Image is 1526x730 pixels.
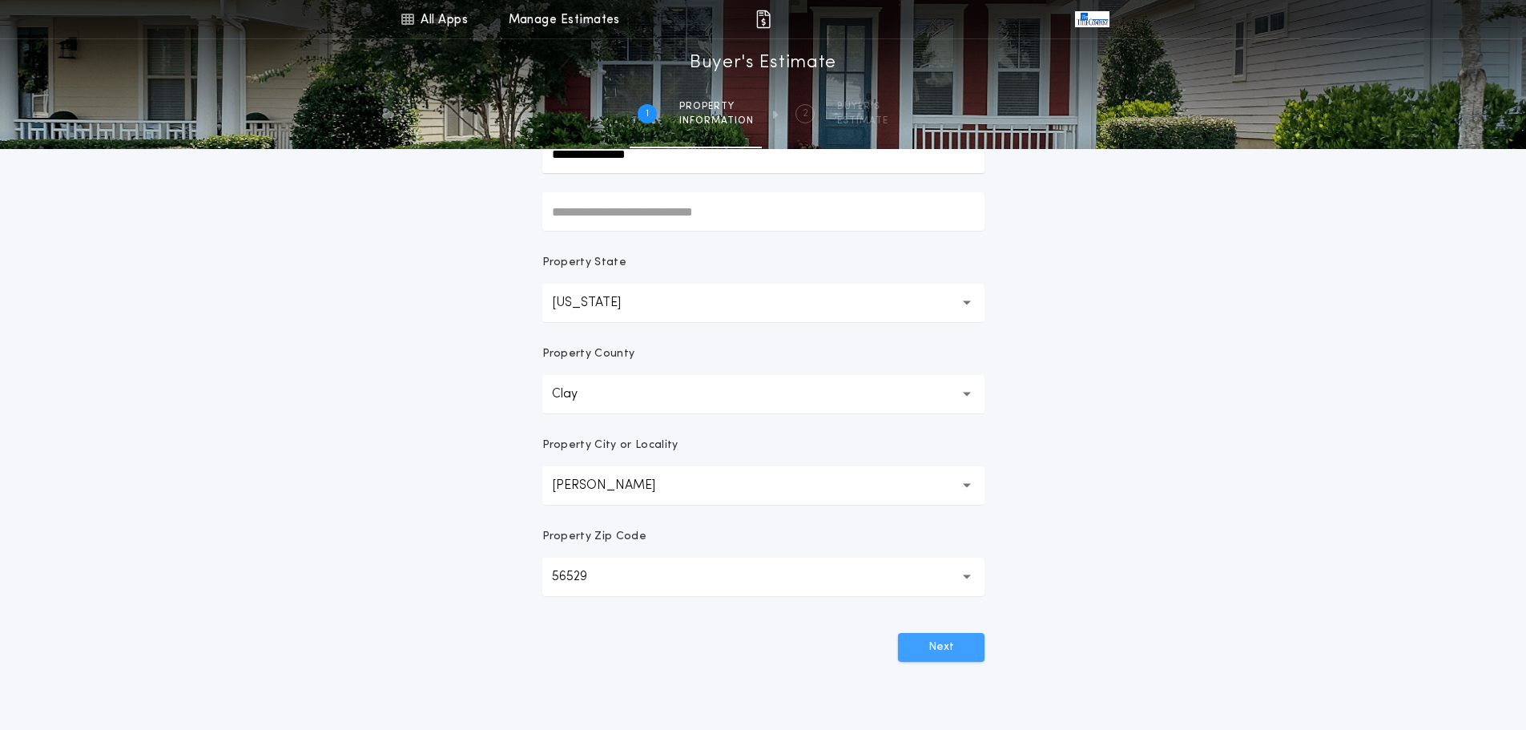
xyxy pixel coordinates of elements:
h2: 1 [646,107,649,120]
p: Clay [552,385,603,404]
p: Property County [542,346,635,362]
p: [US_STATE] [552,293,646,313]
span: Property [679,100,754,113]
p: Property City or Locality [542,438,678,454]
button: Clay [542,375,984,413]
p: Property Zip Code [542,529,646,545]
h2: 2 [803,107,808,120]
p: 56529 [552,567,613,587]
p: Property State [542,255,626,271]
span: BUYER'S [837,100,888,113]
p: [PERSON_NAME] [552,476,681,495]
img: img [754,10,773,29]
img: vs-icon [1075,11,1109,27]
h1: Buyer's Estimate [690,50,836,76]
button: [PERSON_NAME] [542,466,984,505]
button: Next [898,633,984,662]
button: [US_STATE] [542,284,984,322]
span: ESTIMATE [837,115,888,127]
span: information [679,115,754,127]
button: 56529 [542,558,984,596]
